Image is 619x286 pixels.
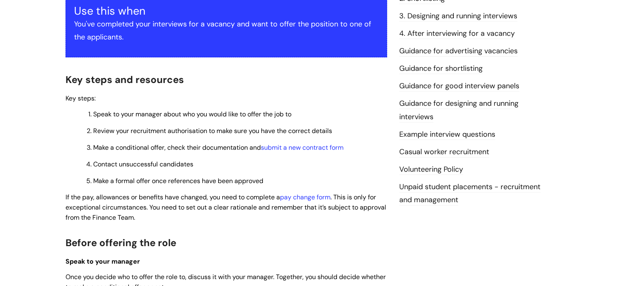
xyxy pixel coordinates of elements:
h3: Use this when [74,4,378,17]
p: You've completed your interviews for a vacancy and want to offer the position to one of the appli... [74,17,378,44]
span: Before offering the role [66,236,176,249]
span: Key steps: [66,94,96,103]
span: Make a formal offer once references have been approved [93,177,263,185]
a: Guidance for shortlisting [399,63,483,74]
span: Make a conditional offer, check their documentation and [93,143,343,152]
a: 3. Designing and running interviews [399,11,517,22]
span: Contact unsuccessful candidates [93,160,193,168]
a: Unpaid student placements - recruitment and management [399,182,540,205]
a: Guidance for designing and running interviews [399,98,518,122]
span: If the pay, allowances or benefits have changed, you need to complete a . This is only for except... [66,193,386,222]
span: Speak to your manager about who you would like to offer the job to [93,110,291,118]
a: Example interview questions [399,129,495,140]
span: Review your recruitment authorisation to make sure you have the correct details [93,127,332,135]
a: Guidance for good interview panels [399,81,519,92]
a: Casual worker recruitment [399,147,489,157]
a: submit a new contract form [261,143,343,152]
span: Key steps and resources [66,73,184,86]
a: Guidance for advertising vacancies [399,46,518,57]
a: Volunteering Policy [399,164,463,175]
a: 4. After interviewing for a vacancy [399,28,515,39]
a: pay change form [280,193,330,201]
span: Speak to your manager [66,257,140,266]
